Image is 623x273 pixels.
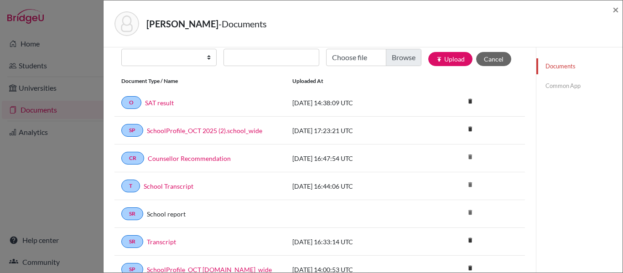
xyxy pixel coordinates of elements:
[147,126,262,135] a: SchoolProfile_OCT 2025 (2).school_wide
[613,3,619,16] span: ×
[463,233,477,247] i: delete
[436,56,442,62] i: publish
[121,96,141,109] a: O
[286,237,422,247] div: [DATE] 16:33:14 UTC
[121,235,143,248] a: SR
[121,124,143,137] a: SP
[144,181,193,191] a: School Transcript
[463,235,477,247] a: delete
[218,18,267,29] span: - Documents
[121,180,140,192] a: T
[428,52,472,66] button: publishUpload
[476,52,511,66] button: Cancel
[121,207,143,220] a: SR
[121,152,144,165] a: CR
[463,96,477,108] a: delete
[145,98,174,108] a: SAT result
[148,154,231,163] a: Counsellor Recommendation
[536,58,623,74] a: Documents
[114,77,286,85] div: Document Type / Name
[146,18,218,29] strong: [PERSON_NAME]
[463,150,477,164] i: delete
[147,209,186,219] a: School report
[286,126,422,135] div: [DATE] 17:23:21 UTC
[463,178,477,191] i: delete
[613,4,619,15] button: Close
[286,98,422,108] div: [DATE] 14:38:09 UTC
[286,181,422,191] div: [DATE] 16:44:06 UTC
[147,237,176,247] a: Transcript
[463,122,477,136] i: delete
[463,94,477,108] i: delete
[286,77,422,85] div: Uploaded at
[536,78,623,94] a: Common App
[463,206,477,219] i: delete
[286,154,422,163] div: [DATE] 16:47:54 UTC
[463,124,477,136] a: delete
